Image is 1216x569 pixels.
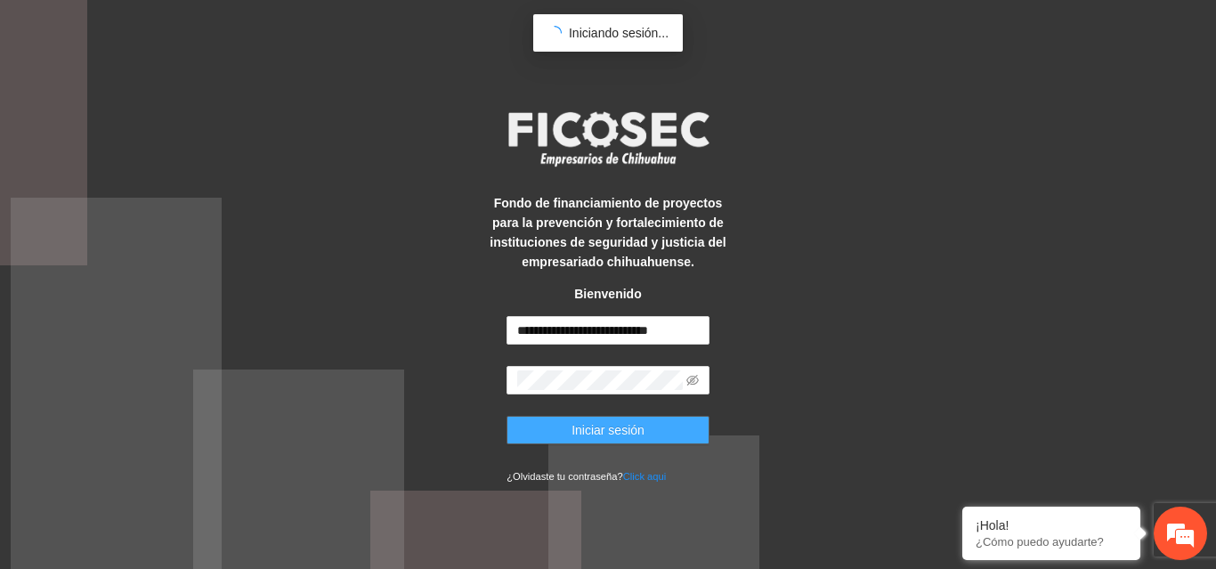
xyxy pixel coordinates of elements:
[976,535,1127,549] p: ¿Cómo puedo ayudarte?
[623,471,667,482] a: Click aqui
[507,416,709,444] button: Iniciar sesión
[569,26,669,40] span: Iniciando sesión...
[686,374,699,386] span: eye-invisible
[507,471,666,482] small: ¿Olvidaste tu contraseña?
[497,106,719,172] img: logo
[572,420,644,440] span: Iniciar sesión
[574,287,641,301] strong: Bienvenido
[976,518,1127,532] div: ¡Hola!
[490,196,726,269] strong: Fondo de financiamiento de proyectos para la prevención y fortalecimiento de instituciones de seg...
[547,26,562,40] span: loading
